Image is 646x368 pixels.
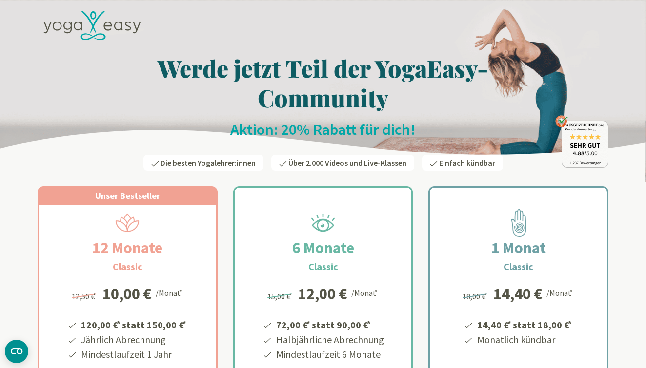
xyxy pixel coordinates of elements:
span: Unser Bestseller [95,190,160,201]
h2: 12 Monate [69,236,186,260]
div: 10,00 € [102,286,152,302]
li: Jährlich Abrechnung [80,332,188,347]
div: 12,00 € [298,286,347,302]
img: ausgezeichnet_badge.png [555,115,608,168]
li: Monatlich kündbar [476,332,573,347]
span: 12,50 € [72,291,98,301]
span: 15,00 € [267,291,293,301]
li: Halbjährliche Abrechnung [275,332,384,347]
h3: Classic [308,260,338,274]
h2: Aktion: 20% Rabatt für dich! [38,120,608,139]
div: /Monat [156,286,183,299]
h1: Werde jetzt Teil der YogaEasy-Community [38,53,608,112]
div: /Monat [351,286,379,299]
li: Mindestlaufzeit 6 Monate [275,347,384,362]
li: 120,00 € statt 150,00 € [80,316,188,332]
li: 72,00 € statt 90,00 € [275,316,384,332]
div: /Monat [546,286,574,299]
button: CMP-Widget öffnen [5,340,28,363]
li: Mindestlaufzeit 1 Jahr [80,347,188,362]
span: Einfach kündbar [439,158,495,168]
h2: 1 Monat [468,236,569,260]
li: 14,40 € statt 18,00 € [476,316,573,332]
span: Über 2.000 Videos und Live-Klassen [288,158,406,168]
h3: Classic [113,260,142,274]
div: 14,40 € [493,286,543,302]
span: 18,00 € [463,291,488,301]
span: Die besten Yogalehrer:innen [161,158,256,168]
h2: 6 Monate [269,236,378,260]
h3: Classic [504,260,533,274]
